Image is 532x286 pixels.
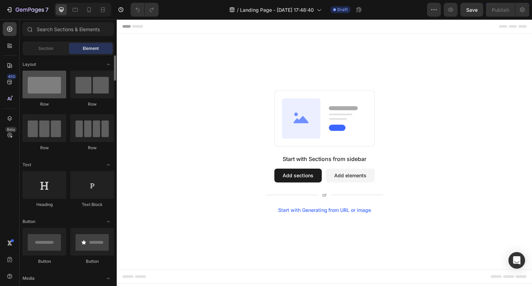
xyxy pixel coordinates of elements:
div: Button [70,258,114,265]
div: Row [23,101,66,107]
div: Button [23,258,66,265]
span: Toggle open [103,216,114,227]
span: Draft [337,7,348,13]
span: Toggle open [103,273,114,284]
div: Beta [5,127,17,132]
button: Save [460,3,483,17]
div: Open Intercom Messenger [508,252,525,269]
div: Text Block [70,202,114,208]
span: Toggle open [103,159,114,170]
span: Element [83,45,99,52]
span: Landing Page - [DATE] 17:48:40 [240,6,314,14]
div: Start with Generating from URL or image [161,188,255,194]
iframe: Design area [117,19,532,286]
div: Row [70,145,114,151]
button: Publish [486,3,515,17]
span: Toggle open [103,59,114,70]
span: Media [23,275,35,281]
span: Save [466,7,478,13]
div: Row [70,101,114,107]
div: Row [23,145,66,151]
span: Button [23,218,35,225]
span: Layout [23,61,36,68]
div: Start with Sections from sidebar [166,135,250,144]
button: Add elements [209,149,258,163]
div: 450 [7,74,17,79]
div: Undo/Redo [131,3,159,17]
div: Publish [492,6,509,14]
p: 7 [45,6,48,14]
span: Text [23,162,31,168]
div: Heading [23,202,66,208]
button: Add sections [158,149,205,163]
span: / [237,6,239,14]
input: Search Sections & Elements [23,22,114,36]
span: Section [38,45,53,52]
button: 7 [3,3,52,17]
